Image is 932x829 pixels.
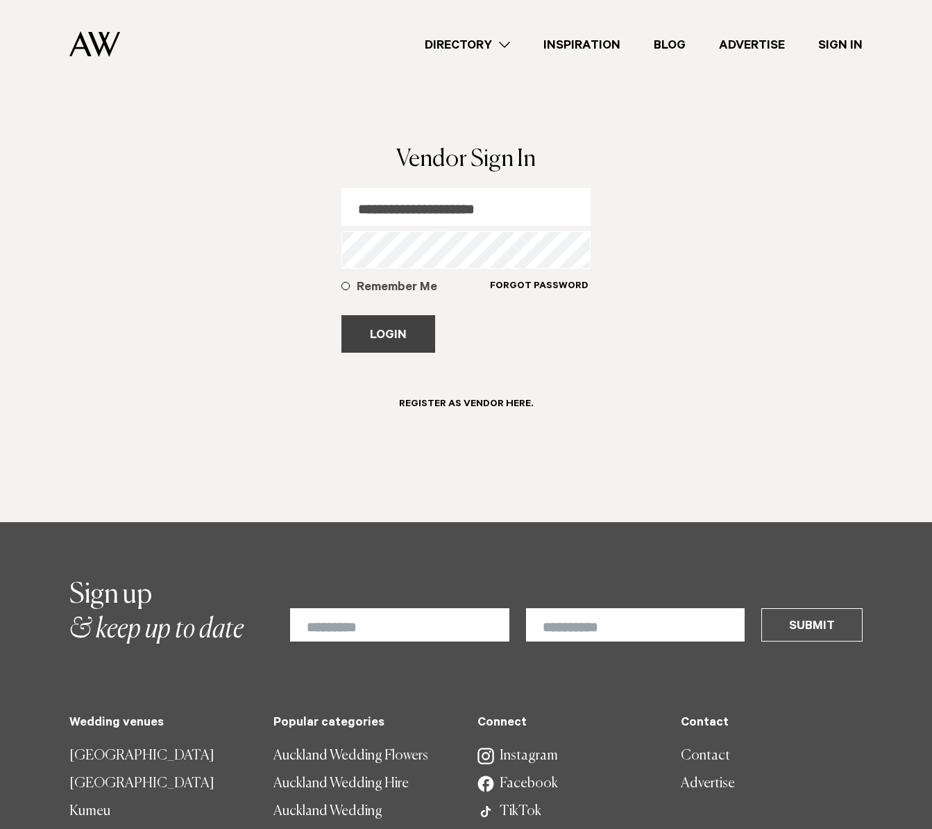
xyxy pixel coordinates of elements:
a: Instagram [477,742,659,770]
button: Submit [761,608,863,642]
a: TikTok [477,798,659,826]
h6: Forgot Password [490,280,588,294]
a: Auckland Wedding Flowers [273,742,455,770]
a: [GEOGRAPHIC_DATA] [69,742,251,770]
span: Sign up [69,581,152,609]
button: Login [341,315,435,353]
a: Advertise [681,770,863,798]
a: Auckland Wedding Hire [273,770,455,798]
a: Register as Vendor here. [382,386,550,431]
a: Inspiration [527,35,637,54]
h2: & keep up to date [69,578,244,647]
h5: Connect [477,717,659,731]
a: Advertise [702,35,802,54]
h5: Popular categories [273,717,455,731]
img: Auckland Weddings Logo [69,31,120,57]
h1: Vendor Sign In [341,148,591,171]
a: Contact [681,742,863,770]
a: Kumeu [69,798,251,826]
a: Sign In [802,35,879,54]
a: Facebook [477,770,659,798]
h5: Wedding venues [69,717,251,731]
a: Forgot Password [489,280,589,310]
h5: Contact [681,717,863,731]
a: [GEOGRAPHIC_DATA] [69,770,251,798]
h5: Remember Me [357,280,490,296]
a: Blog [637,35,702,54]
a: Directory [408,35,527,54]
h6: Register as Vendor here. [399,399,533,412]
